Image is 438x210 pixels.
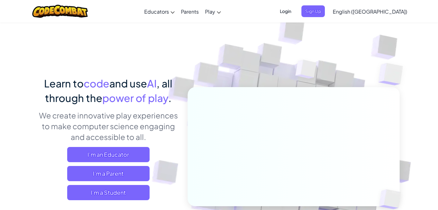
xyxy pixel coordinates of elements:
span: Educators [144,8,169,15]
a: English ([GEOGRAPHIC_DATA]) [330,3,410,20]
button: Sign Up [301,5,325,17]
span: code [84,77,109,90]
a: Educators [141,3,178,20]
span: power of play [102,92,168,104]
span: English ([GEOGRAPHIC_DATA]) [333,8,407,15]
button: I'm a Student [67,185,150,200]
a: Parents [178,3,202,20]
img: Overlap cubes [366,48,421,101]
span: . [168,92,171,104]
span: Learn to [44,77,84,90]
a: Play [202,3,224,20]
img: CodeCombat logo [32,5,88,18]
span: and use [109,77,147,90]
button: Login [276,5,295,17]
p: We create innovative play experiences to make computer science engaging and accessible to all. [38,110,178,142]
span: Play [205,8,215,15]
span: AI [147,77,157,90]
a: I'm a Parent [67,166,150,181]
img: Overlap cubes [284,47,329,94]
a: I'm an Educator [67,147,150,162]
